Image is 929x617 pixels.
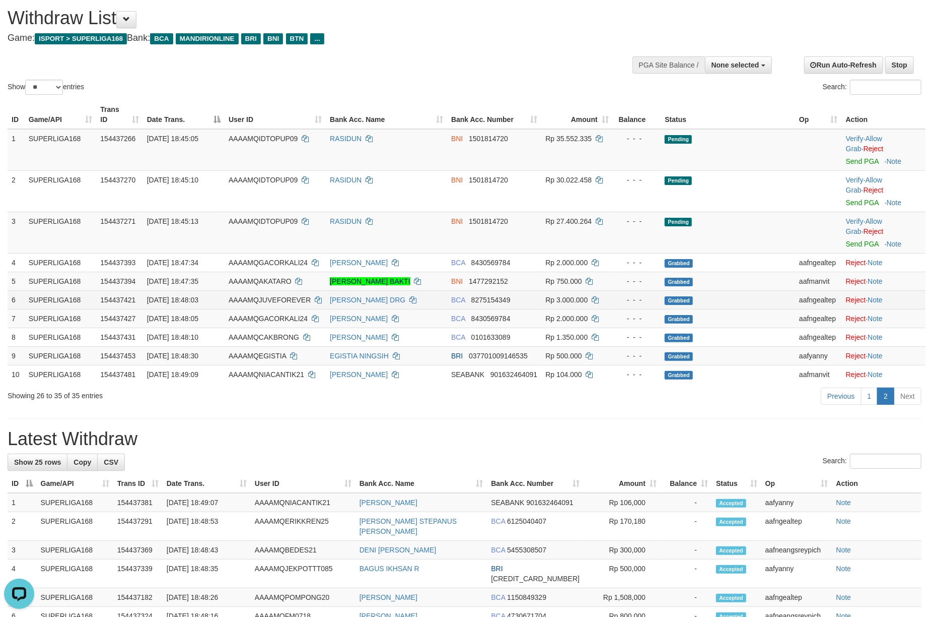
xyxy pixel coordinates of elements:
span: AAAAMQIDTOPUP09 [229,176,298,184]
td: 8 [8,328,25,346]
span: 154437266 [100,135,135,143]
td: [DATE] 18:48:53 [163,512,251,541]
div: PGA Site Balance / [632,56,705,74]
span: Grabbed [665,259,693,268]
th: Date Trans.: activate to sort column ascending [163,474,251,493]
td: · [842,365,925,384]
td: [DATE] 18:49:07 [163,493,251,512]
th: Action [832,474,921,493]
td: aafngealtep [795,328,842,346]
span: Copy 037701009146535 to clipboard [469,352,528,360]
td: · [842,253,925,272]
td: 9 [8,346,25,365]
td: [DATE] 18:48:43 [163,541,251,560]
span: 154437453 [100,352,135,360]
td: SUPERLIGA168 [37,541,113,560]
a: [PERSON_NAME] [330,259,388,267]
th: Date Trans.: activate to sort column descending [143,100,225,129]
td: aafngealtep [761,512,832,541]
td: aafngealtep [795,253,842,272]
td: [DATE] 18:48:26 [163,588,251,607]
a: Note [887,199,902,207]
span: · [846,176,882,194]
th: ID: activate to sort column descending [8,474,37,493]
th: Trans ID: activate to sort column ascending [113,474,163,493]
span: AAAAMQIDTOPUP09 [229,217,298,225]
span: Grabbed [665,296,693,305]
div: - - - [617,295,657,305]
a: RASIDUN [330,217,362,225]
td: 5 [8,272,25,290]
th: Bank Acc. Number: activate to sort column ascending [447,100,541,129]
a: Note [887,157,902,165]
span: BNI [451,217,463,225]
td: 154437182 [113,588,163,607]
td: 3 [8,541,37,560]
div: - - - [617,351,657,361]
td: - [661,541,712,560]
span: [DATE] 18:49:09 [147,371,198,379]
span: ... [310,33,324,44]
th: Action [842,100,925,129]
div: - - - [617,216,657,226]
span: Rp 1.350.000 [545,333,588,341]
span: 154437431 [100,333,135,341]
span: Grabbed [665,315,693,324]
a: Note [868,315,883,323]
span: [DATE] 18:47:35 [147,277,198,285]
a: Note [868,352,883,360]
a: Stop [885,56,914,74]
a: Next [894,388,921,405]
a: Verify [846,135,864,143]
span: Accepted [716,518,746,526]
span: Accepted [716,565,746,574]
td: Rp 170,180 [584,512,661,541]
a: Reject [864,227,884,235]
td: SUPERLIGA168 [25,253,97,272]
th: Op: activate to sort column ascending [795,100,842,129]
td: [DATE] 18:48:35 [163,560,251,588]
td: SUPERLIGA168 [25,346,97,365]
div: Showing 26 to 35 of 35 entries [8,387,380,401]
span: Rp 30.022.458 [545,176,592,184]
a: Verify [846,217,864,225]
span: Rp 2.000.000 [545,315,588,323]
th: Bank Acc. Name: activate to sort column ascending [355,474,487,493]
th: Amount: activate to sort column ascending [584,474,661,493]
span: Copy 8275154349 to clipboard [471,296,511,304]
a: CSV [97,454,125,471]
td: aafyanny [761,560,832,588]
span: BCA [451,333,465,341]
span: Copy 8430569784 to clipboard [471,259,511,267]
span: SEABANK [451,371,484,379]
span: Grabbed [665,371,693,380]
span: BCA [491,593,505,601]
th: Balance [613,100,661,129]
span: AAAAMQGACORKALI24 [229,315,308,323]
td: SUPERLIGA168 [25,309,97,328]
th: Bank Acc. Name: activate to sort column ascending [326,100,447,129]
span: Copy 901632464091 to clipboard [526,499,573,507]
a: Note [868,371,883,379]
td: 154437291 [113,512,163,541]
td: 154437339 [113,560,163,588]
td: Rp 1,508,000 [584,588,661,607]
span: Rp 750.000 [545,277,582,285]
span: Pending [665,135,692,144]
span: Copy 5455308507 to clipboard [507,546,546,554]
span: 154437481 [100,371,135,379]
span: [DATE] 18:45:10 [147,176,198,184]
a: BAGUS IKHSAN R [360,565,419,573]
span: [DATE] 18:48:03 [147,296,198,304]
label: Show entries [8,80,84,95]
a: Note [836,565,851,573]
span: Copy 1501814720 to clipboard [469,135,508,143]
span: SEABANK [491,499,524,507]
div: - - - [617,332,657,342]
td: 2 [8,512,37,541]
td: AAAAMQNIACANTIK21 [251,493,355,512]
span: 154437270 [100,176,135,184]
span: · [846,135,882,153]
td: Rp 300,000 [584,541,661,560]
span: [DATE] 18:48:05 [147,315,198,323]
